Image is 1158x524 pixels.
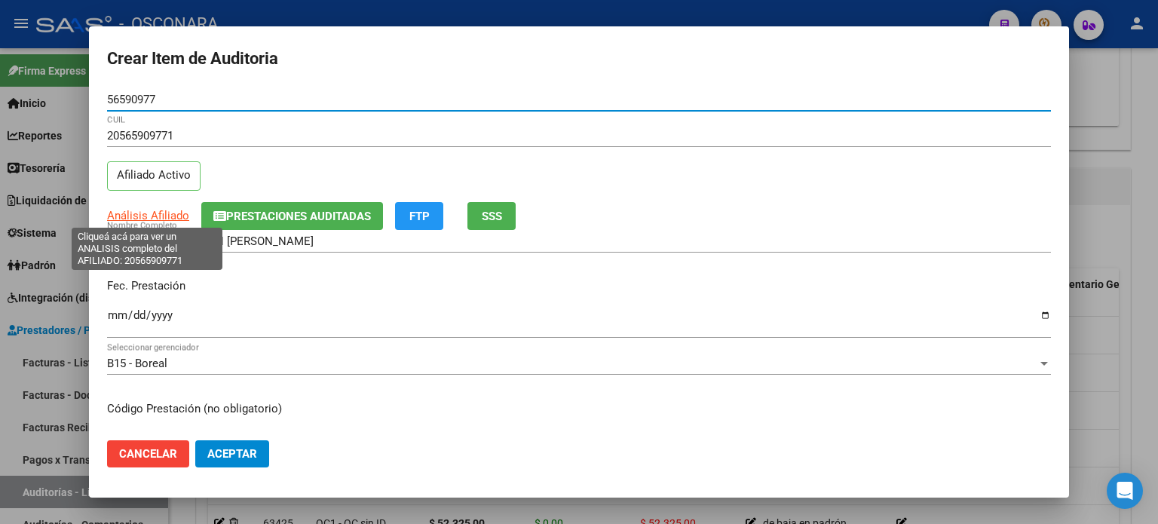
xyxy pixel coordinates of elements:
[195,440,269,467] button: Aceptar
[107,209,189,222] span: Análisis Afiliado
[107,277,1051,295] p: Fec. Prestación
[395,202,443,230] button: FTP
[467,202,516,230] button: SSS
[201,202,383,230] button: Prestaciones Auditadas
[107,44,1051,73] h2: Crear Item de Auditoria
[107,161,201,191] p: Afiliado Activo
[482,210,502,223] span: SSS
[226,210,371,223] span: Prestaciones Auditadas
[1107,473,1143,509] div: Open Intercom Messenger
[107,357,167,370] span: B15 - Boreal
[409,210,430,223] span: FTP
[119,447,177,461] span: Cancelar
[107,440,189,467] button: Cancelar
[207,447,257,461] span: Aceptar
[107,400,1051,418] p: Código Prestación (no obligatorio)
